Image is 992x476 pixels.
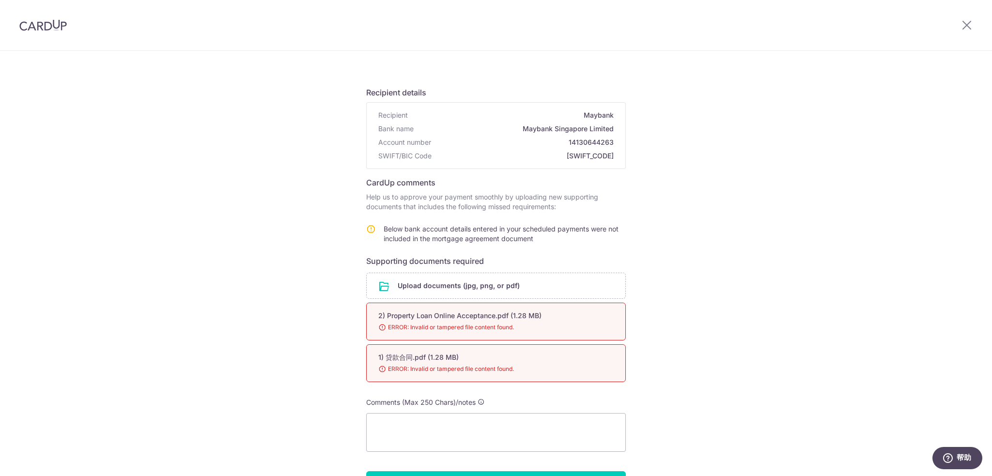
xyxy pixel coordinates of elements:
[378,322,590,332] span: ERROR: Invalid or tampered file content found.
[378,353,590,362] div: 1) 贷款合同.pdf (1.28 MB)
[378,124,414,134] span: Bank name
[19,19,67,31] img: CardUp
[378,311,590,321] div: 2) Property Loan Online Acceptance.pdf (1.28 MB)
[384,225,619,243] span: Below bank account details entered in your scheduled payments were not included in the mortgage a...
[378,110,408,120] span: Recipient
[378,151,432,161] span: SWIFT/BIC Code
[435,151,614,161] span: [SWIFT_CODE]
[435,138,614,147] span: 14130644263
[378,364,590,374] span: ERROR: Invalid or tampered file content found.
[366,273,626,299] div: Upload documents (jpg, png, or pdf)
[412,110,614,120] span: Maybank
[366,398,476,406] span: Comments (Max 250 Chars)/notes
[378,138,431,147] span: Account number
[366,255,626,267] h6: Supporting documents required
[366,177,626,188] h6: CardUp comments
[366,87,626,98] h6: Recipient details
[366,192,626,212] p: Help us to approve your payment smoothly by uploading new supporting documents that includes the ...
[418,124,614,134] span: Maybank Singapore Limited
[932,447,982,471] iframe: 打开一个小组件，您可以在其中找到更多信息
